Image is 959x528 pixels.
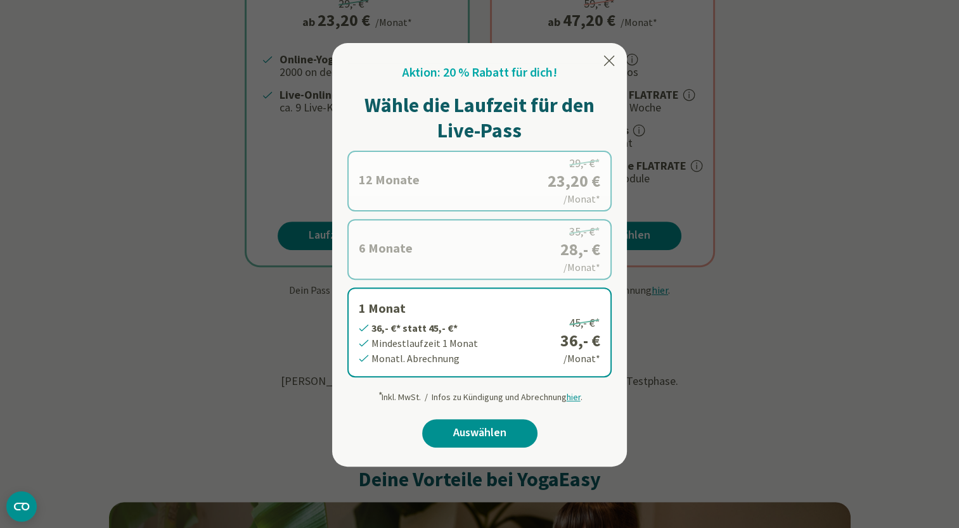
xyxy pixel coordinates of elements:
[567,391,581,403] span: hier
[402,63,557,82] h2: Aktion: 20 % Rabatt für dich!
[6,491,37,522] button: CMP-Widget öffnen
[422,419,537,448] a: Auswählen
[347,92,612,143] h1: Wähle die Laufzeit für den Live-Pass
[377,385,582,404] div: Inkl. MwSt. / Infos zu Kündigung und Abrechnung .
